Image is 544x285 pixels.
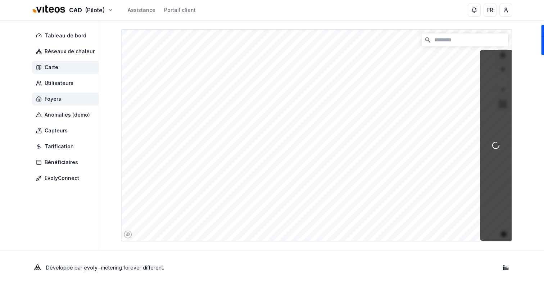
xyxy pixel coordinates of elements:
span: Capteurs [45,127,68,134]
span: Utilisateurs [45,80,73,87]
span: Réseaux de chaleur [45,48,95,55]
span: FR [487,6,493,14]
a: Carte [32,61,102,74]
input: Chercher [422,33,508,46]
a: Tarification [32,140,102,153]
a: Réseaux de chaleur [32,45,102,58]
span: EvolyConnect [45,175,79,182]
a: evoly [84,264,98,271]
a: Mapbox homepage [124,230,132,239]
a: EvolyConnect [32,172,102,185]
a: Portail client [164,6,196,14]
span: Foyers [45,95,61,103]
img: Evoly Logo [32,262,43,273]
button: FR [484,4,497,17]
span: CAD [69,6,82,14]
a: Capteurs [32,124,102,137]
p: Développé par - metering forever different . [46,263,164,273]
span: Tarification [45,143,74,150]
a: Utilisateurs [32,77,102,90]
a: Bénéficiaires [32,156,102,169]
span: Bénéficiaires [45,159,78,166]
a: Tableau de bord [32,29,102,42]
canvas: Map [122,30,513,242]
span: Tableau de bord [45,32,86,39]
span: (Pilote) [85,6,105,14]
img: Viteos - CAD Logo [32,1,66,18]
button: CAD(Pilote) [32,3,113,18]
a: Assistance [128,6,155,14]
a: Foyers [32,92,102,105]
a: Anomalies (demo) [32,108,102,121]
span: Carte [45,64,58,71]
span: Anomalies (demo) [45,111,90,118]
